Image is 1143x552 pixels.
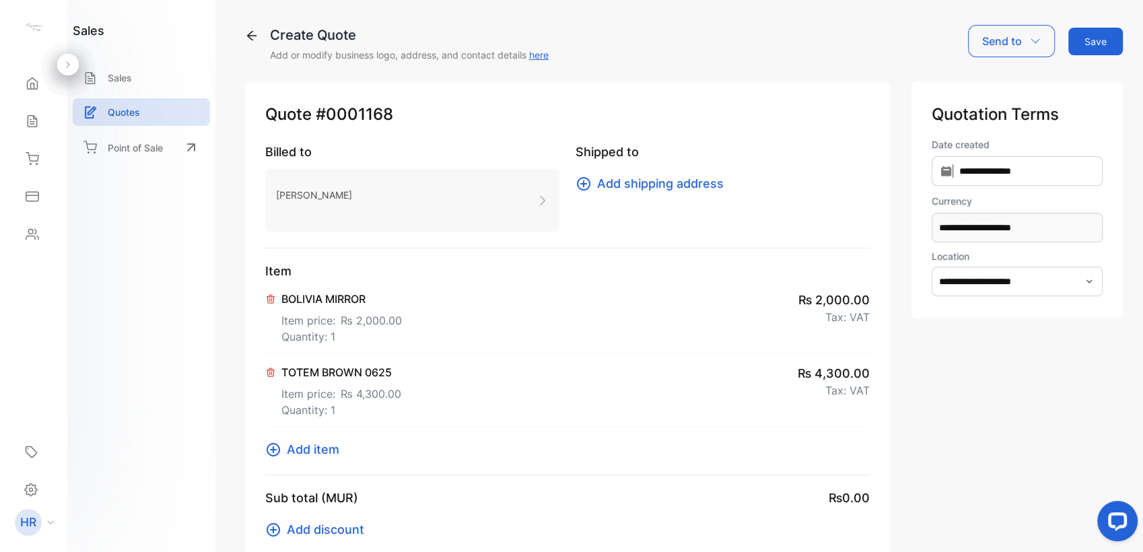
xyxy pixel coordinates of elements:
[982,33,1022,49] p: Send to
[20,514,36,531] p: HR
[825,382,870,399] p: Tax: VAT
[265,520,372,539] button: Add discount
[265,440,347,458] button: Add item
[73,64,210,92] a: Sales
[932,250,969,262] label: Location
[341,386,401,402] span: ₨ 4,300.00
[825,309,870,325] p: Tax: VAT
[270,48,549,62] p: Add or modify business logo, address, and contact details
[108,71,132,85] p: Sales
[265,262,870,280] p: Item
[108,141,163,155] p: Point of Sale
[576,174,732,193] button: Add shipping address
[281,329,402,345] p: Quantity: 1
[73,133,210,162] a: Point of Sale
[108,105,140,119] p: Quotes
[265,489,358,507] p: Sub total (MUR)
[287,520,364,539] span: Add discount
[270,25,549,45] div: Create Quote
[281,291,402,307] p: BOLIVIA MIRROR
[341,312,402,329] span: ₨ 2,000.00
[316,102,393,127] span: #0001168
[276,185,352,205] p: [PERSON_NAME]
[24,18,44,38] img: logo
[932,194,1103,208] label: Currency
[597,174,724,193] span: Add shipping address
[829,489,870,507] span: ₨0.00
[265,102,870,127] p: Quote
[281,307,402,329] p: Item price:
[529,49,549,61] a: here
[73,98,210,126] a: Quotes
[281,402,401,418] p: Quantity: 1
[73,22,104,40] h1: sales
[1086,495,1143,552] iframe: LiveChat chat widget
[968,25,1055,57] button: Send to
[281,380,401,402] p: Item price:
[798,291,870,309] span: ₨ 2,000.00
[265,143,559,161] p: Billed to
[281,364,401,380] p: TOTEM BROWN 0625
[798,364,870,382] span: ₨ 4,300.00
[932,137,1103,151] label: Date created
[576,143,870,161] p: Shipped to
[932,102,1103,127] p: Quotation Terms
[1068,28,1123,55] button: Save
[287,440,339,458] span: Add item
